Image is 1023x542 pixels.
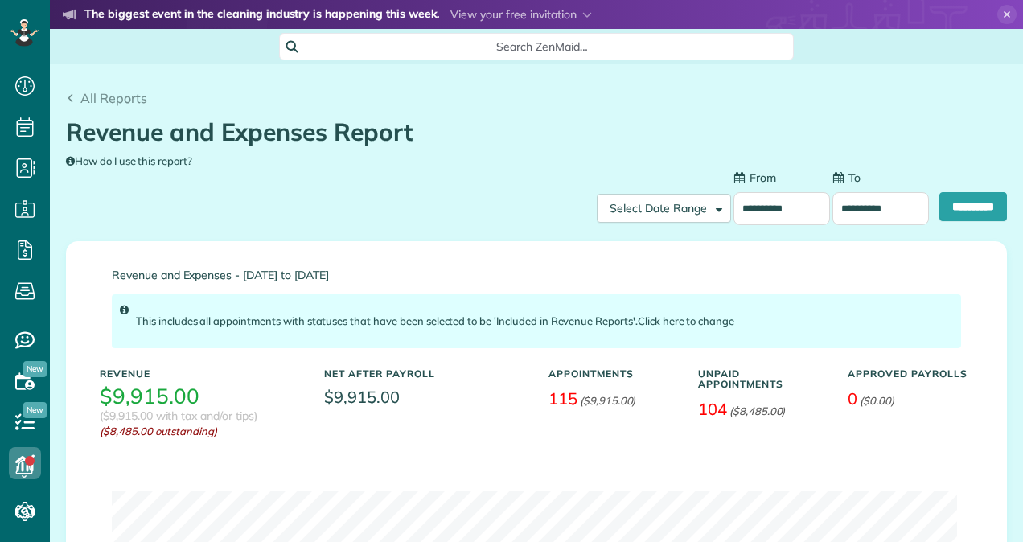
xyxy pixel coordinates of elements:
span: $9,915.00 [324,385,524,409]
span: 115 [548,388,577,409]
button: Select Date Range [597,194,731,223]
span: New [23,361,47,377]
em: ($0.00) [860,394,894,407]
span: Revenue and Expenses - [DATE] to [DATE] [112,269,961,281]
label: To [832,170,861,186]
a: Click here to change [638,314,734,327]
span: This includes all appointments with statuses that have been selected to be 'Included in Revenue R... [136,314,734,327]
h3: ($9,915.00 with tax and/or tips) [100,410,257,422]
span: 0 [848,388,857,409]
h3: $9,915.00 [100,385,199,409]
h1: Revenue and Expenses Report [66,119,995,146]
strong: The biggest event in the cleaning industry is happening this week. [84,6,439,24]
h5: Appointments [548,368,674,379]
span: Select Date Range [610,201,707,216]
span: 104 [698,399,727,419]
h5: Approved Payrolls [848,368,973,379]
a: All Reports [66,88,147,108]
em: ($8,485.00 outstanding) [100,424,300,439]
span: New [23,402,47,418]
label: From [733,170,776,186]
em: ($9,915.00) [580,394,636,407]
h5: Unpaid Appointments [698,368,824,389]
a: How do I use this report? [66,154,192,167]
h5: Revenue [100,368,300,379]
h5: Net After Payroll [324,368,435,379]
em: ($8,485.00) [729,404,786,417]
span: All Reports [80,90,147,106]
